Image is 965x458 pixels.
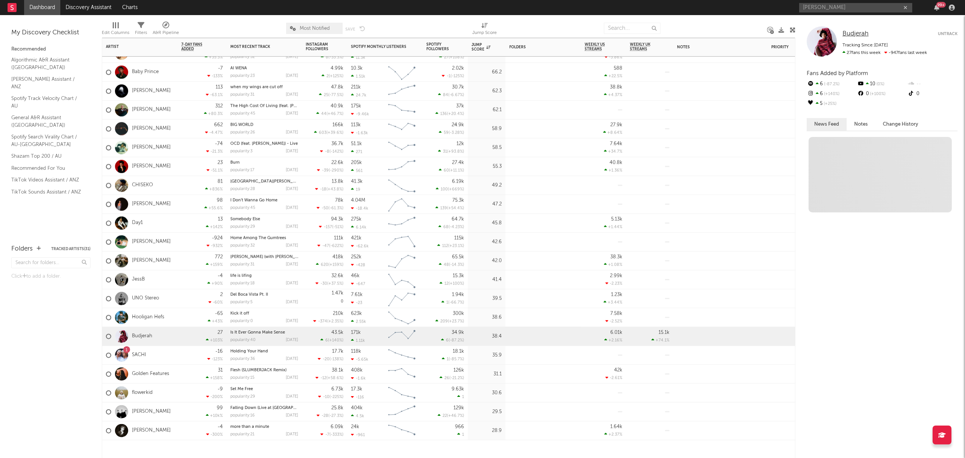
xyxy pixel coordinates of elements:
svg: Chart title [385,100,419,119]
div: 58.5 [472,143,502,152]
div: 13.8k [332,179,343,184]
div: 81 [218,179,223,184]
span: -77.5 % [329,93,342,97]
button: 99+ [934,5,939,11]
div: Jump Score [472,43,490,52]
div: 12k [456,141,464,146]
div: 49.2 [472,181,502,190]
span: -51 % [333,225,342,229]
span: 112 [442,244,448,248]
a: General A&R Assistant ([GEOGRAPHIC_DATA]) [11,114,83,129]
span: +11.1 % [450,169,463,173]
div: Edit Columns [102,19,129,41]
div: Notes [677,45,752,49]
div: ( ) [320,149,343,154]
div: popularity: 29 [230,225,255,229]
div: -9.46k [351,111,369,116]
span: -33.3 % [329,55,342,60]
span: 2 [326,74,329,78]
div: 271 [351,149,362,154]
div: 66.2 [472,68,502,77]
div: Jump Score [472,28,497,37]
div: 41.3k [351,179,363,184]
div: ( ) [322,74,343,78]
div: Spotify Monthly Listeners [351,45,407,49]
a: Budjerah [132,333,152,340]
a: Hooligan Hefs [132,314,164,321]
span: -622 % [330,244,342,248]
div: 45.8 [472,218,502,227]
a: [PERSON_NAME] [132,107,171,113]
div: popularity: 23 [230,74,255,78]
span: 60 [444,169,449,173]
div: [DATE] [286,206,298,210]
div: A&R Pipeline [153,19,179,41]
span: Weekly UK Streams [630,42,658,51]
a: Spotify Search Virality Chart / AU-[GEOGRAPHIC_DATA] [11,133,83,148]
span: +23.1 % [449,244,463,248]
div: 1.51k [351,74,365,78]
span: 84 [443,93,448,97]
a: more than a minute [230,425,269,429]
div: AI WENA [230,66,298,71]
div: 13 [218,217,223,221]
div: +34.7 % [604,149,622,154]
div: ( ) [314,130,343,135]
span: +54.4 % [448,206,463,211]
div: 23 [218,160,223,165]
div: -63.1 % [206,92,223,97]
span: -18 [320,188,326,192]
div: 10 [857,79,907,89]
div: ( ) [317,168,343,173]
div: 6.14k [351,224,366,229]
div: +1.36 % [604,168,622,173]
a: CHISEKO [132,182,153,189]
div: ( ) [439,55,464,60]
span: -142 % [331,150,342,154]
div: 98 [217,198,223,203]
a: Is It Ever Gonna Make Sense [230,330,285,335]
a: [PERSON_NAME] [132,144,171,151]
a: Golden Features [132,371,169,377]
a: Baby Prince [132,69,159,75]
div: ( ) [319,224,343,229]
div: Folders [509,45,566,49]
div: [DATE] [286,244,298,248]
a: BIG WORLD [230,123,253,127]
span: 100 [441,188,448,192]
div: popularity: 31 [230,93,254,97]
div: +142 % [206,224,223,229]
button: Save [345,27,355,31]
div: 4.99k [331,66,343,71]
a: Budjerah [842,30,868,38]
div: ( ) [438,224,464,229]
span: Budjerah [842,31,868,37]
svg: Chart title [385,195,419,214]
a: flowerkid [132,390,153,396]
div: -932 % [207,243,223,248]
div: ( ) [437,243,464,248]
div: 47.2 [472,200,502,209]
div: [DATE] [286,131,298,135]
div: 6 [807,89,857,99]
div: ( ) [321,55,343,60]
span: -290 % [330,169,342,173]
div: -62.6k [351,243,369,248]
span: 68 [443,225,449,229]
span: -4.23 % [450,225,463,229]
span: -157 [324,225,332,229]
div: +80.3 % [204,111,223,116]
div: 99 + [936,2,946,8]
span: 31 [443,150,447,154]
div: popularity: 32 [230,55,255,59]
a: Set Me Free [230,387,253,391]
span: +46.7 % [328,112,342,116]
div: -74 [215,141,223,146]
div: [DATE] [286,74,298,78]
span: 139 [440,206,447,211]
div: 75.3k [452,198,464,203]
div: Priority [771,45,801,49]
div: -21.3 % [206,149,223,154]
div: -4.47 % [205,130,223,135]
a: Day1 [132,220,143,226]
